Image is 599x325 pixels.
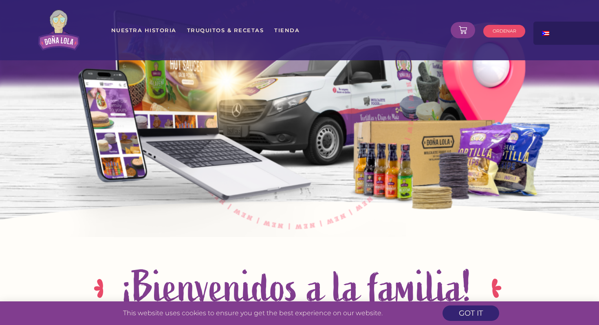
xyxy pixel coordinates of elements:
p: This website uses cookies to ensure you get the best experience on our website. [71,310,434,316]
a: got it [443,305,499,321]
a: Tienda [274,23,300,37]
nav: Menu [111,23,440,37]
a: Nuestra Historia [111,23,177,37]
a: Truquitos & Recetas [187,23,264,37]
span: ORDENAR [493,29,516,33]
h2: ¡Bienvenidos a la familia! [118,259,478,316]
span: got it [459,310,483,317]
img: Spanish [542,31,549,36]
a: ORDENAR [483,25,525,37]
